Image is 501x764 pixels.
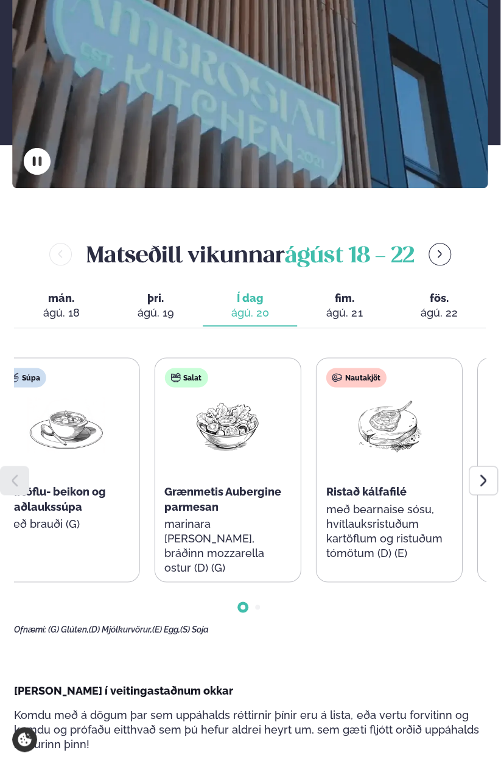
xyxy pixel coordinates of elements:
div: ágú. 20 [212,306,287,320]
button: mán. ágú. 18 [14,286,108,326]
button: Í dag ágú. 20 [203,286,297,326]
span: Í dag [212,291,287,306]
span: ágúst 18 - 22 [285,246,414,267]
span: mán. [24,291,99,306]
span: Go to slide 2 [255,605,260,609]
div: Súpa [3,368,46,387]
span: (S) Soja [180,624,209,634]
p: marinara [PERSON_NAME], bráðinn mozzarella ostur (D) (G) [164,516,290,575]
div: ágú. 18 [24,306,99,320]
span: (D) Mjólkurvörur, [89,624,152,634]
span: Go to slide 1 [240,605,245,609]
span: [PERSON_NAME] í veitingastaðnum okkar [14,684,233,696]
div: Nautakjöt [326,368,387,387]
div: ágú. 22 [401,306,476,320]
span: fös. [401,291,476,306]
button: menu-btn-left [49,243,72,265]
p: með brauði (G) [3,516,129,531]
span: Komdu með á dögum þar sem uppáhalds réttirnir þínir eru á lista, eða vertu forvitinn og komdu og ... [14,708,478,750]
div: ágú. 19 [118,306,193,320]
span: Ristað kálfafilé [326,485,407,498]
span: Grænmetis Aubergine parmesan [164,485,281,513]
span: Kartöflu- beikon og blaðlaukssúpa [3,485,106,513]
p: með bearnaise sósu, hvítlauksristuðum kartöflum og ristuðum tómötum (D) (E) [326,502,452,560]
span: (E) Egg, [152,624,180,634]
div: Salat [164,368,208,387]
img: soup.svg [9,373,19,382]
button: menu-btn-right [429,243,451,265]
img: salad.svg [170,373,180,382]
h2: Matseðill vikunnar [86,237,414,272]
button: fim. ágú. 21 [297,286,391,326]
img: beef.svg [332,373,342,382]
button: þri. ágú. 19 [108,286,203,326]
a: Cookie settings [12,727,37,752]
button: fös. ágú. 22 [391,286,486,326]
span: fim. [307,291,382,306]
img: Lamb-Meat.png [350,397,428,454]
img: Soup.png [27,397,105,454]
span: þri. [118,291,193,306]
div: ágú. 21 [307,306,382,320]
span: Ofnæmi: [14,624,46,634]
span: (G) Glúten, [48,624,89,634]
img: Salad.png [189,397,267,454]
